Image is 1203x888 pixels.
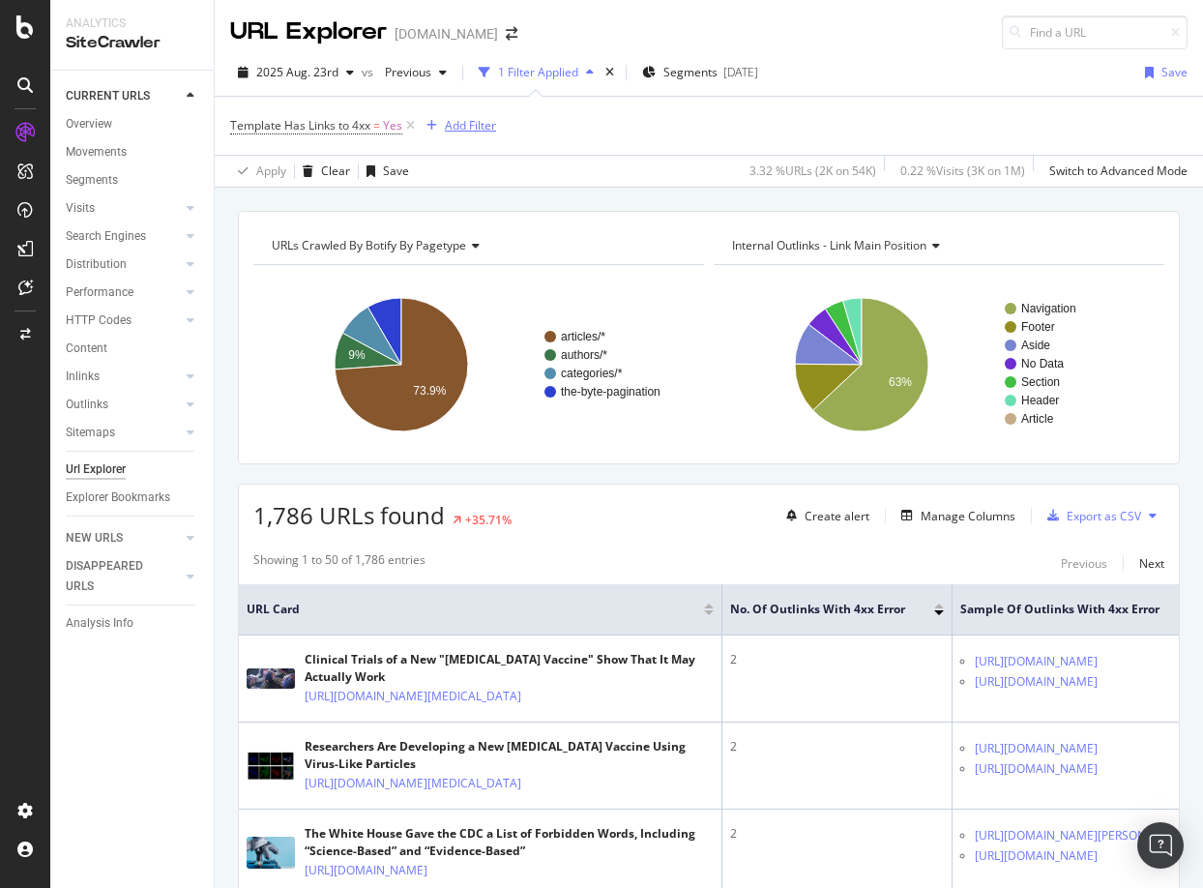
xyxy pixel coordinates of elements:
[377,64,431,80] span: Previous
[66,254,127,275] div: Distribution
[66,367,100,387] div: Inlinks
[975,652,1098,671] a: [URL][DOMAIN_NAME]
[714,281,1164,449] div: A chart.
[975,846,1098,866] a: [URL][DOMAIN_NAME]
[66,459,126,480] div: Url Explorer
[253,281,704,449] svg: A chart.
[305,651,714,686] div: Clinical Trials of a New "[MEDICAL_DATA] Vaccine" Show That It May Actually Work
[66,170,118,191] div: Segments
[1049,163,1188,179] div: Switch to Advanced Mode
[295,156,350,187] button: Clear
[66,395,108,415] div: Outlinks
[805,508,869,524] div: Create alert
[975,672,1098,692] a: [URL][DOMAIN_NAME]
[1161,64,1188,80] div: Save
[1021,357,1064,370] text: No Data
[66,142,127,163] div: Movements
[66,339,107,359] div: Content
[321,163,350,179] div: Clear
[66,226,146,247] div: Search Engines
[66,613,133,634] div: Analysis Info
[66,114,200,134] a: Overview
[66,114,112,134] div: Overview
[730,601,905,618] span: No. of Outlinks with 4xx Error
[1139,551,1164,575] button: Next
[66,423,115,443] div: Sitemaps
[66,339,200,359] a: Content
[66,198,181,219] a: Visits
[1137,822,1184,869] div: Open Intercom Messenger
[66,226,181,247] a: Search Engines
[66,32,198,54] div: SiteCrawler
[894,504,1015,527] button: Manage Columns
[66,423,181,443] a: Sitemaps
[889,375,912,389] text: 63%
[66,488,170,508] div: Explorer Bookmarks
[66,528,181,548] a: NEW URLS
[1061,551,1107,575] button: Previous
[1040,500,1141,531] button: Export as CSV
[230,15,387,48] div: URL Explorer
[305,774,521,793] a: [URL][DOMAIN_NAME][MEDICAL_DATA]
[561,348,607,362] text: authors/*
[445,117,496,133] div: Add Filter
[1061,555,1107,572] div: Previous
[66,170,200,191] a: Segments
[1042,156,1188,187] button: Switch to Advanced Mode
[419,114,496,137] button: Add Filter
[728,230,1147,261] h4: Internal Outlinks - Link Main Position
[1021,412,1054,426] text: Article
[778,500,869,531] button: Create alert
[561,330,605,343] text: articles/*
[66,254,181,275] a: Distribution
[66,395,181,415] a: Outlinks
[348,348,366,362] text: 9%
[305,738,714,773] div: Researchers Are Developing a New [MEDICAL_DATA] Vaccine Using Virus-Like Particles
[247,601,699,618] span: URL Card
[256,64,338,80] span: 2025 Aug. 23rd
[471,57,601,88] button: 1 Filter Applied
[66,459,200,480] a: Url Explorer
[395,24,498,44] div: [DOMAIN_NAME]
[561,385,660,399] text: the-byte-pagination
[362,64,377,80] span: vs
[66,86,150,106] div: CURRENT URLS
[749,163,876,179] div: 3.32 % URLs ( 2K on 54K )
[66,488,200,508] a: Explorer Bookmarks
[66,15,198,32] div: Analytics
[247,668,295,689] img: main image
[377,57,455,88] button: Previous
[230,57,362,88] button: 2025 Aug. 23rd
[66,367,181,387] a: Inlinks
[66,528,123,548] div: NEW URLS
[634,57,766,88] button: Segments[DATE]
[373,117,380,133] span: =
[268,230,687,261] h4: URLs Crawled By Botify By pagetype
[730,651,944,668] div: 2
[732,237,926,253] span: Internal Outlinks - Link Main Position
[66,311,181,331] a: HTTP Codes
[975,826,1188,845] a: [URL][DOMAIN_NAME][PERSON_NAME]
[247,837,295,869] img: main image
[723,64,758,80] div: [DATE]
[1002,15,1188,49] input: Find a URL
[383,112,402,139] span: Yes
[383,163,409,179] div: Save
[506,27,517,41] div: arrow-right-arrow-left
[465,512,512,528] div: +35.71%
[253,551,425,575] div: Showing 1 to 50 of 1,786 entries
[230,117,370,133] span: Template Has Links to 4xx
[975,759,1098,779] a: [URL][DOMAIN_NAME]
[413,384,446,398] text: 73.9%
[561,367,623,380] text: categories/*
[66,282,133,303] div: Performance
[247,752,295,781] img: main image
[900,163,1025,179] div: 0.22 % Visits ( 3K on 1M )
[256,163,286,179] div: Apply
[663,64,718,80] span: Segments
[230,156,286,187] button: Apply
[730,738,944,755] div: 2
[66,198,95,219] div: Visits
[1021,320,1055,334] text: Footer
